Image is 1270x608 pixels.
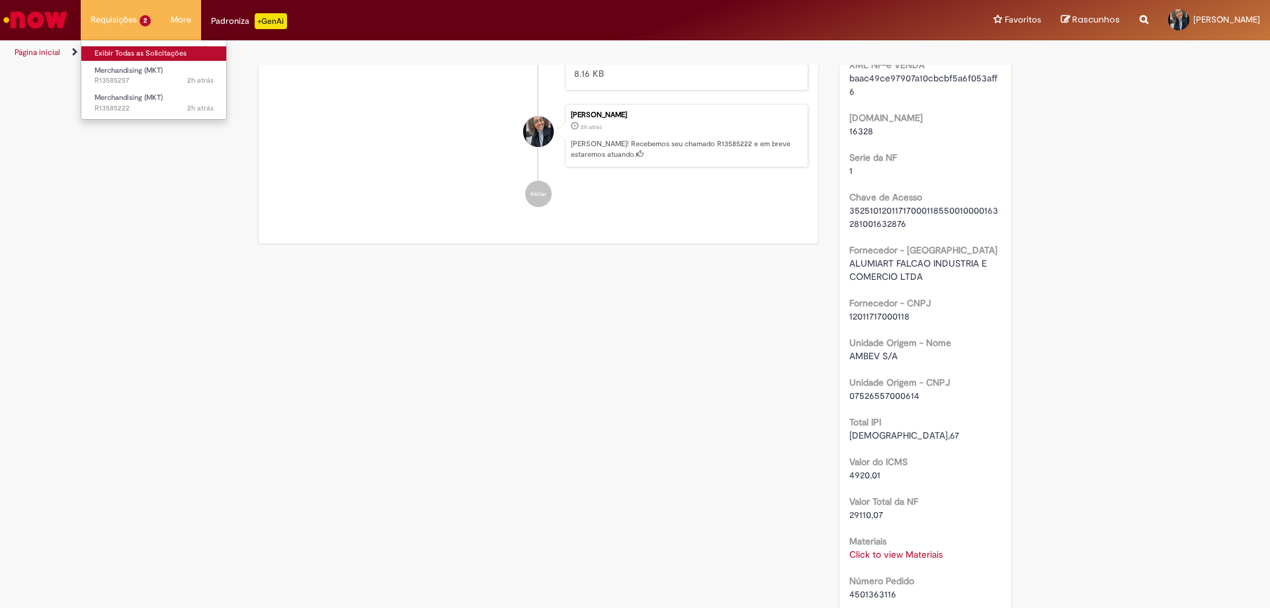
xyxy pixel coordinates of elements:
[849,257,990,282] span: ALUMIART FALCAO INDUSTRIA E COMERCIO LTDA
[849,575,914,587] b: Número Pedido
[81,91,227,115] a: Aberto R13585222 : Merchandising (MKT)
[849,376,950,388] b: Unidade Origem - CNPJ
[140,15,151,26] span: 2
[849,152,897,163] b: Serie da NF
[255,13,287,29] p: +GenAi
[15,47,60,58] a: Página inicial
[581,123,602,131] time: 01/10/2025 11:02:34
[849,535,886,547] b: Materiais
[523,116,554,147] div: Roberta Inacia do Nascimento
[849,59,925,71] b: XML NF-e VENDA
[10,40,837,65] ul: Trilhas de página
[849,297,931,309] b: Fornecedor - CNPJ
[81,40,227,120] ul: Requisições
[211,13,287,29] div: Padroniza
[849,496,918,507] b: Valor Total da NF
[187,75,214,85] span: 2h atrás
[849,72,997,97] span: baac49ce97907a10cbcbf5a6f053aff6
[849,244,997,256] b: Fornecedor - [GEOGRAPHIC_DATA]
[571,139,801,159] p: [PERSON_NAME]! Recebemos seu chamado R13585222 e em breve estaremos atuando.
[849,588,896,600] span: 4501363116
[849,112,923,124] b: [DOMAIN_NAME]
[849,125,873,137] span: 16328
[849,204,998,230] span: 35251012011717000118550010000163281001632876
[95,103,214,114] span: R13585222
[81,46,227,61] a: Exibir Todas as Solicitações
[1193,14,1260,25] span: [PERSON_NAME]
[571,111,801,119] div: [PERSON_NAME]
[581,123,602,131] span: 2h atrás
[849,310,910,322] span: 12011717000118
[849,429,959,441] span: [DEMOGRAPHIC_DATA],67
[849,191,922,203] b: Chave de Acesso
[187,75,214,85] time: 01/10/2025 11:06:36
[1005,13,1041,26] span: Favoritos
[849,469,880,481] span: 4920,01
[95,93,163,103] span: Merchandising (MKT)
[849,509,883,521] span: 29110,07
[849,390,919,402] span: 07526557000614
[95,65,163,75] span: Merchandising (MKT)
[187,103,214,113] span: 2h atrás
[95,75,214,86] span: R13585257
[91,13,137,26] span: Requisições
[269,104,808,167] li: Roberta Inacia do Nascimento
[1061,14,1120,26] a: Rascunhos
[171,13,191,26] span: More
[1072,13,1120,26] span: Rascunhos
[849,165,853,177] span: 1
[849,337,951,349] b: Unidade Origem - Nome
[1,7,69,33] img: ServiceNow
[849,416,881,428] b: Total IPI
[849,456,908,468] b: Valor do ICMS
[849,548,943,560] a: Click to view Materiais
[849,350,898,362] span: AMBEV S/A
[81,64,227,88] a: Aberto R13585257 : Merchandising (MKT)
[187,103,214,113] time: 01/10/2025 11:02:35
